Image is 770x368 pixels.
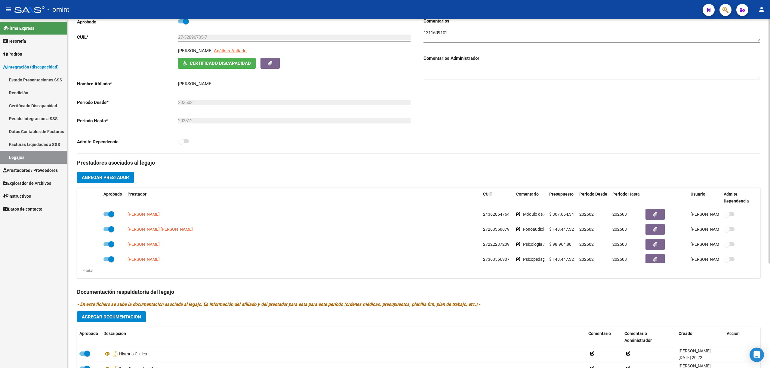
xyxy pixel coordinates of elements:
span: Comentario Administrador [624,331,652,343]
span: Periodo Hasta [612,192,640,196]
p: Aprobado [77,19,178,25]
span: Admite Dependencia [724,192,749,203]
span: 202508 [612,227,627,232]
span: Padrón [3,51,22,57]
span: [PERSON_NAME] [PERSON_NAME] [128,227,193,232]
span: Usuario [691,192,705,196]
span: CUIT [483,192,492,196]
span: Prestadores / Proveedores [3,167,58,174]
span: 24362854764 [483,212,510,217]
p: Nombre Afiliado [77,81,178,87]
datatable-header-cell: Admite Dependencia [721,188,754,208]
div: 4 total [77,267,93,274]
span: Comentario [588,331,611,336]
i: - En este fichero se sube la documentación asociada al legajo. Es información del afiliado y del ... [77,302,480,307]
span: Fonoaudiología / 12 MES [523,227,570,232]
datatable-header-cell: Periodo Hasta [610,188,643,208]
span: [PERSON_NAME] [DATE] [691,257,738,262]
datatable-header-cell: Aprobado [77,327,101,347]
i: Descargar documento [111,349,119,359]
span: Tesorería [3,38,26,44]
datatable-header-cell: Usuario [688,188,721,208]
datatable-header-cell: Aprobado [101,188,125,208]
datatable-header-cell: Presupuesto [547,188,577,208]
button: Agregar Prestador [77,172,134,183]
span: [PERSON_NAME] [DATE] [691,212,738,217]
span: Psicopedagogía / 12 MES [523,257,571,262]
span: Análisis Afiliado [214,48,247,53]
div: Open Intercom Messenger [750,348,764,362]
span: Descripción [103,331,126,336]
span: Creado [679,331,692,336]
span: Agregar Prestador [82,175,129,180]
span: $ 307.654,34 [549,212,574,217]
span: Certificado Discapacidad [190,61,251,66]
span: 202502 [579,212,594,217]
span: 202508 [612,257,627,262]
span: [PERSON_NAME] [DATE] [691,227,738,232]
span: Presupuesto [549,192,574,196]
span: 202502 [579,257,594,262]
datatable-header-cell: CUIT [481,188,514,208]
p: Periodo Hasta [77,117,178,124]
span: Datos de contacto [3,206,42,212]
mat-icon: person [758,6,765,13]
span: $ 98.964,88 [549,242,571,247]
span: [PERSON_NAME] [DATE] [691,242,738,247]
span: Instructivos [3,193,31,199]
p: Admite Dependencia [77,138,178,145]
span: [PERSON_NAME] [128,242,160,247]
datatable-header-cell: Comentario [586,327,622,347]
datatable-header-cell: Descripción [101,327,586,347]
span: Explorador de Archivos [3,180,51,187]
span: 202508 [612,242,627,247]
datatable-header-cell: Periodo Desde [577,188,610,208]
h3: Comentarios Administrador [423,55,760,62]
datatable-header-cell: Prestador [125,188,481,208]
span: - omint [48,3,69,16]
h3: Comentarios [423,18,760,24]
span: 27222237209 [483,242,510,247]
span: Prestador [128,192,146,196]
h3: Documentación respaldatoria del legajo [77,288,760,296]
span: Agregar Documentacion [82,314,141,320]
span: Psicologia / 8 MES [523,242,558,247]
span: [PERSON_NAME] [128,212,160,217]
datatable-header-cell: Creado [676,327,724,347]
span: Acción [727,331,740,336]
div: Historia Clinica [103,349,584,359]
button: Certificado Discapacidad [178,58,256,69]
span: Comentario [516,192,539,196]
span: 202508 [612,212,627,217]
span: $ 148.447,32 [549,257,574,262]
datatable-header-cell: Acción [724,327,754,347]
button: Agregar Documentacion [77,311,146,322]
span: 202502 [579,242,594,247]
h3: Prestadores asociados al legajo [77,159,760,167]
span: [PERSON_NAME] [679,348,711,353]
span: Integración (discapacidad) [3,64,59,70]
span: 202502 [579,227,594,232]
span: $ 148.447,32 [549,227,574,232]
span: Firma Express [3,25,34,32]
span: Módulo de Apoyo a la Integración Escolar (Maestro) / 1 MES [523,212,635,217]
p: Periodo Desde [77,99,178,106]
p: [PERSON_NAME] [178,47,213,54]
span: 27263350079 [483,227,510,232]
span: Aprobado [103,192,122,196]
datatable-header-cell: Comentario Administrador [622,327,676,347]
span: Aprobado [79,331,98,336]
span: Periodo Desde [579,192,607,196]
mat-icon: menu [5,6,12,13]
span: [PERSON_NAME] [128,257,160,262]
p: CUIL [77,34,178,41]
span: 27363566907 [483,257,510,262]
span: [DATE] 20:22 [679,355,702,360]
datatable-header-cell: Comentario [514,188,547,208]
